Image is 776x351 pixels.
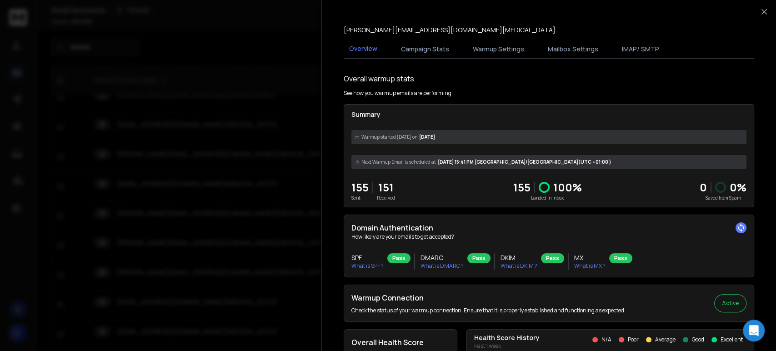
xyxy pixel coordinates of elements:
div: Pass [467,253,491,263]
p: N/A [601,336,611,343]
button: Mailbox Settings [542,39,604,59]
p: What is SPF ? [351,262,384,270]
p: Summary [351,110,746,119]
strong: 0 [700,180,707,195]
div: [DATE] 15:41 PM [GEOGRAPHIC_DATA]/[GEOGRAPHIC_DATA] (UTC +01:00 ) [351,155,746,169]
div: Pass [387,253,411,263]
p: 100 % [553,180,582,195]
h2: Domain Authentication [351,222,746,233]
p: Excellent [721,336,743,343]
span: Warmup started [DATE] on [361,134,417,140]
p: Landed in Inbox [513,195,582,201]
div: [DATE] [351,130,746,144]
p: Sent [351,195,369,201]
h3: SPF [351,253,384,262]
p: What is DKIM ? [501,262,537,270]
div: Pass [609,253,632,263]
p: What is MX ? [574,262,606,270]
h1: Overall warmup stats [344,73,414,84]
h2: Overall Health Score [351,337,450,348]
p: Poor [628,336,639,343]
p: How likely are your emails to get accepted? [351,233,746,241]
p: 155 [513,180,531,195]
h3: MX [574,253,606,262]
button: Warmup Settings [467,39,530,59]
h2: Warmup Connection [351,292,626,303]
button: IMAP/ SMTP [616,39,665,59]
h3: DMARC [421,253,464,262]
button: Active [714,294,746,312]
p: Check the status of your warmup connection. Ensure that it is properly established and functionin... [351,307,626,314]
button: Campaign Stats [396,39,455,59]
p: Saved from Spam [700,195,746,201]
p: Past 1 week [474,342,540,350]
p: 0 % [730,180,746,195]
p: See how you warmup emails are performing [344,90,451,97]
p: 155 [351,180,369,195]
p: Health Score History [474,333,540,342]
p: What is DMARC ? [421,262,464,270]
p: Good [692,336,704,343]
button: Overview [344,39,383,60]
p: Average [655,336,676,343]
div: Open Intercom Messenger [743,320,765,341]
p: Received [377,195,395,201]
p: [PERSON_NAME][EMAIL_ADDRESS][DOMAIN_NAME][MEDICAL_DATA] [344,25,556,35]
h3: DKIM [501,253,537,262]
span: Next Warmup Email is scheduled at [361,159,436,165]
p: 151 [377,180,395,195]
div: Pass [541,253,564,263]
